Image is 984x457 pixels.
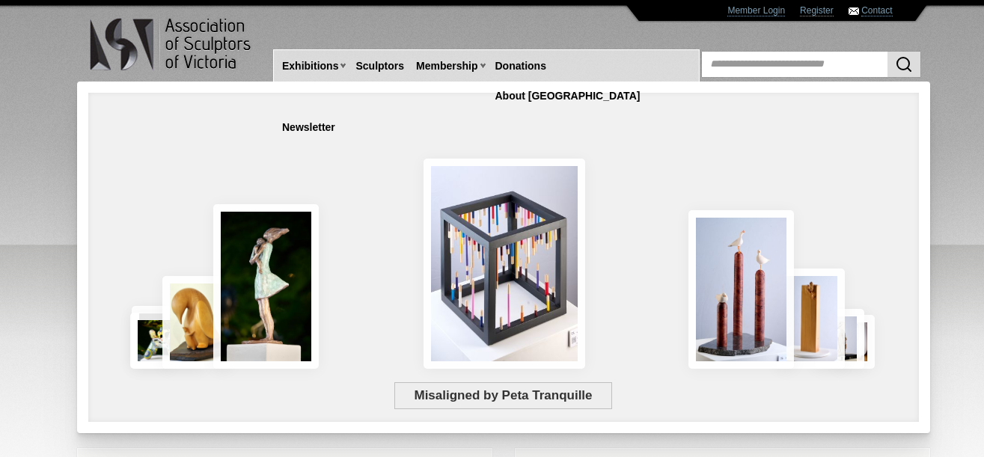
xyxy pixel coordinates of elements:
[727,5,785,16] a: Member Login
[349,52,410,80] a: Sculptors
[777,269,845,369] img: Little Frog. Big Climb
[276,52,344,80] a: Exhibitions
[800,5,834,16] a: Register
[213,204,320,369] img: Connection
[489,52,552,80] a: Donations
[849,7,859,15] img: Contact ASV
[276,114,341,141] a: Newsletter
[861,5,892,16] a: Contact
[895,55,913,73] img: Search
[489,82,647,110] a: About [GEOGRAPHIC_DATA]
[394,382,612,409] span: Misaligned by Peta Tranquille
[89,15,254,74] img: logo.png
[424,159,585,369] img: Misaligned
[688,210,794,369] img: Rising Tides
[410,52,483,80] a: Membership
